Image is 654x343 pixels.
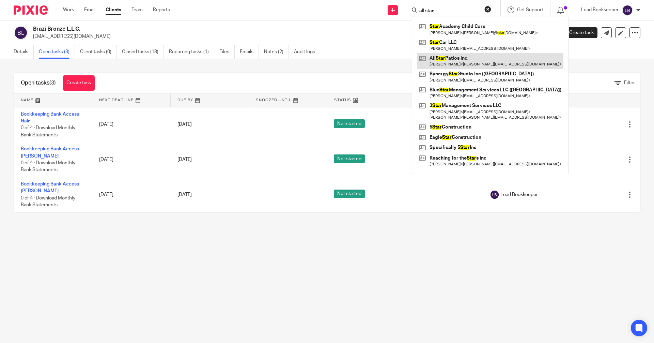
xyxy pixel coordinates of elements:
h1: Open tasks [21,79,56,87]
p: Lead Bookkeeper [581,6,619,13]
a: Client tasks (0) [80,45,117,59]
button: Clear [484,6,491,13]
a: Bookkeeping Bank Access [PERSON_NAME] [21,182,79,193]
span: Get Support [517,8,543,12]
img: svg%3E [490,191,499,199]
span: Snoozed Until [256,98,292,102]
td: [DATE] [92,142,171,177]
img: svg%3E [622,5,633,16]
span: Not started [334,154,365,163]
a: Recurring tasks (1) [169,45,214,59]
span: Filter [624,80,635,85]
a: Reports [153,6,170,13]
a: Create task [63,75,95,91]
a: Clients [106,6,121,13]
span: 0 of 4 · Download Monthly Bank Statements [21,125,75,137]
a: Closed tasks (18) [122,45,164,59]
img: Pixie [14,5,48,15]
td: [DATE] [92,107,171,142]
input: Search [419,8,480,14]
a: Files [219,45,235,59]
span: Lead Bookkeeper [500,191,538,198]
span: [DATE] [177,192,192,197]
a: Team [131,6,143,13]
a: Open tasks (3) [39,45,75,59]
a: Bookkeeping Bank Access [PERSON_NAME] [21,147,79,158]
span: [DATE] [177,122,192,127]
span: (3) [49,80,56,86]
span: Not started [334,190,365,198]
div: --- [412,191,477,198]
span: [DATE] [177,157,192,162]
a: Bookkeeping Bank Access Nair [21,112,79,123]
span: Status [334,98,351,102]
a: Emails [240,45,259,59]
p: [EMAIL_ADDRESS][DOMAIN_NAME] [33,33,548,40]
span: 0 of 4 · Download Monthly Bank Statements [21,161,75,173]
a: Details [14,45,34,59]
a: Notes (2) [264,45,289,59]
span: 0 of 4 · Download Monthly Bank Statements [21,196,75,208]
a: Audit logs [294,45,320,59]
img: svg%3E [14,26,28,40]
a: Email [84,6,95,13]
a: Work [63,6,74,13]
h2: Brazi Bronze L.L.C. [33,26,445,33]
span: Not started [334,119,365,128]
td: [DATE] [92,177,171,212]
a: Create task [558,27,597,38]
